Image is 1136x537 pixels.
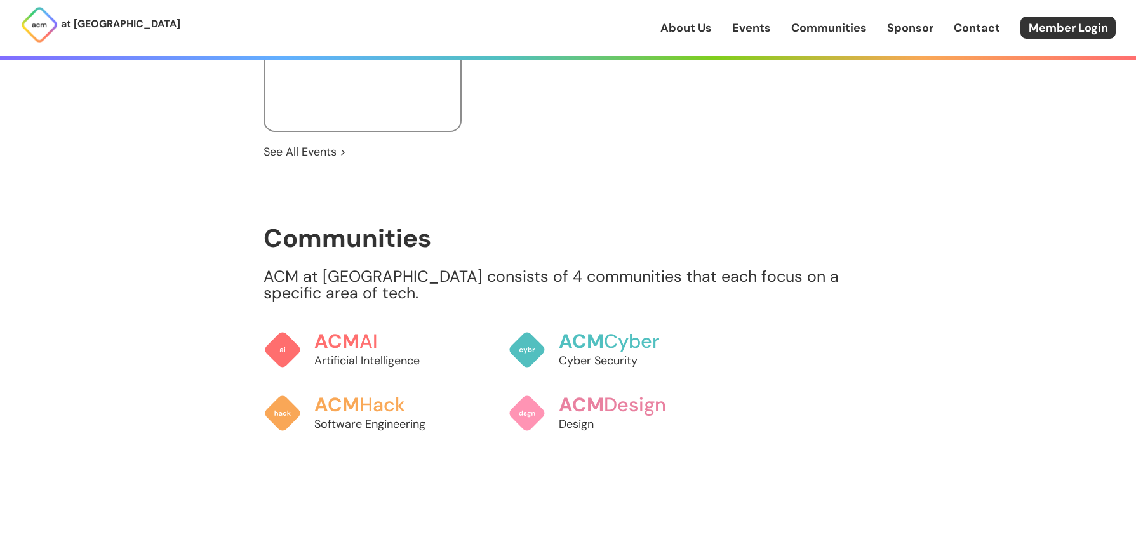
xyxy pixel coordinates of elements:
[559,416,692,432] p: Design
[508,394,546,432] img: ACM Design
[559,329,604,354] span: ACM
[314,331,448,352] h3: AI
[314,352,448,369] p: Artificial Intelligence
[559,392,604,417] span: ACM
[314,394,448,416] h3: Hack
[1020,17,1116,39] a: Member Login
[791,20,867,36] a: Communities
[20,6,58,44] img: ACM Logo
[61,16,180,32] p: at [GEOGRAPHIC_DATA]
[508,318,692,381] a: ACMCyberCyber Security
[559,394,692,416] h3: Design
[732,20,771,36] a: Events
[314,416,448,432] p: Software Engineering
[954,20,1000,36] a: Contact
[660,20,712,36] a: About Us
[264,224,873,252] h1: Communities
[264,381,448,445] a: ACMHackSoftware Engineering
[20,6,180,44] a: at [GEOGRAPHIC_DATA]
[508,331,546,369] img: ACM Cyber
[887,20,933,36] a: Sponsor
[264,143,346,160] a: See All Events >
[314,329,359,354] span: ACM
[314,392,359,417] span: ACM
[264,394,302,432] img: ACM Hack
[264,331,302,369] img: ACM AI
[559,352,692,369] p: Cyber Security
[264,268,873,302] p: ACM at [GEOGRAPHIC_DATA] consists of 4 communities that each focus on a specific area of tech.
[264,318,448,381] a: ACMAIArtificial Intelligence
[559,331,692,352] h3: Cyber
[508,381,692,445] a: ACMDesignDesign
